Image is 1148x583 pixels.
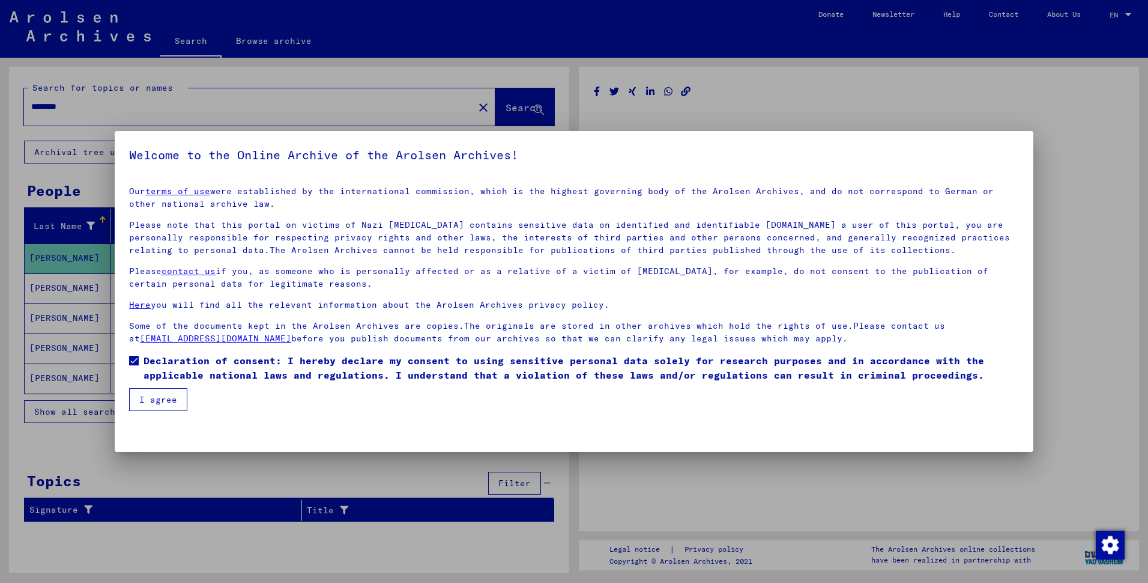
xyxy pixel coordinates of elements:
[129,185,1019,210] p: Our were established by the international commission, which is the highest governing body of the ...
[129,320,1019,345] p: Some of the documents kept in the Arolsen Archives are copies.The originals are stored in other a...
[129,388,187,411] button: I agree
[143,353,1019,382] span: Declaration of consent: I hereby declare my consent to using sensitive personal data solely for r...
[129,299,151,310] a: Here
[129,145,1019,165] h5: Welcome to the Online Archive of the Arolsen Archives!
[140,333,291,344] a: [EMAIL_ADDRESS][DOMAIN_NAME]
[162,266,216,276] a: contact us
[129,219,1019,257] p: Please note that this portal on victims of Nazi [MEDICAL_DATA] contains sensitive data on identif...
[129,265,1019,290] p: Please if you, as someone who is personally affected or as a relative of a victim of [MEDICAL_DAT...
[129,299,1019,311] p: you will find all the relevant information about the Arolsen Archives privacy policy.
[145,186,210,197] a: terms of use
[1096,531,1125,560] img: Change consent
[1095,530,1124,559] div: Change consent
